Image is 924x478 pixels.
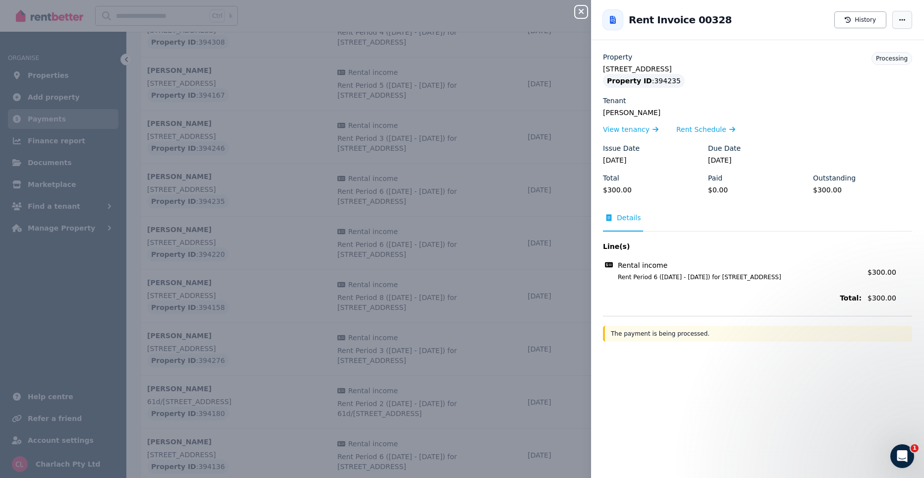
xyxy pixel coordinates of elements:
div: Creating and Managing Your Ad [20,264,166,274]
span: $300.00 [868,268,896,276]
span: Search for help [20,186,80,196]
span: Help [157,334,173,341]
label: Tenant [603,96,626,106]
label: Due Date [708,143,741,153]
img: logo [20,19,92,35]
span: Messages [82,334,116,341]
div: Send us a messageWe typically reply in under 30 minutes [10,134,188,172]
img: Profile image for Jeremy [156,16,175,36]
legend: $0.00 [708,185,807,195]
div: Lease Agreement [14,241,184,260]
div: Creating and Managing Your Ad [14,260,184,278]
label: Outstanding [813,173,856,183]
span: $300.00 [868,293,912,303]
legend: [STREET_ADDRESS] [603,64,912,74]
div: How much does it cost? [14,223,184,241]
iframe: Intercom live chat [890,444,914,468]
span: Line(s) [603,241,862,251]
legend: [DATE] [603,155,702,165]
button: Help [132,309,198,349]
div: We typically reply in under 30 minutes [20,153,165,163]
span: Rental income [618,260,667,270]
div: Lease Agreement [20,245,166,256]
label: Issue Date [603,143,640,153]
div: Send us a message [20,142,165,153]
span: View tenancy [603,124,650,134]
span: Home [22,334,44,341]
img: Profile image for Rochelle [137,16,157,36]
a: Rent Schedule [676,124,735,134]
nav: Tabs [603,213,912,232]
div: The payment is being processed. [603,326,912,342]
span: Total: [603,293,862,303]
span: Property ID [607,76,652,86]
img: Profile image for Earl [118,16,138,36]
p: Hi [PERSON_NAME] 👋 [20,70,178,104]
a: View tenancy [603,124,658,134]
span: Rent Schedule [676,124,726,134]
h2: Rent Invoice 00328 [629,13,732,27]
div: Rental Payments - How They Work [20,209,166,219]
button: History [834,11,886,28]
button: Search for help [14,181,184,201]
span: Rent Period 6 ([DATE] - [DATE]) for [STREET_ADDRESS] [606,273,862,281]
span: Processing [876,55,908,62]
button: Messages [66,309,132,349]
span: 1 [911,444,919,452]
p: How can we help? [20,104,178,121]
legend: [PERSON_NAME] [603,108,912,118]
legend: $300.00 [603,185,702,195]
div: How much does it cost? [20,227,166,238]
legend: [DATE] [708,155,807,165]
div: : 394235 [603,74,685,88]
label: Property [603,52,632,62]
label: Total [603,173,619,183]
span: Details [617,213,641,223]
label: Paid [708,173,722,183]
div: Rental Payments - How They Work [14,205,184,223]
legend: $300.00 [813,185,912,195]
